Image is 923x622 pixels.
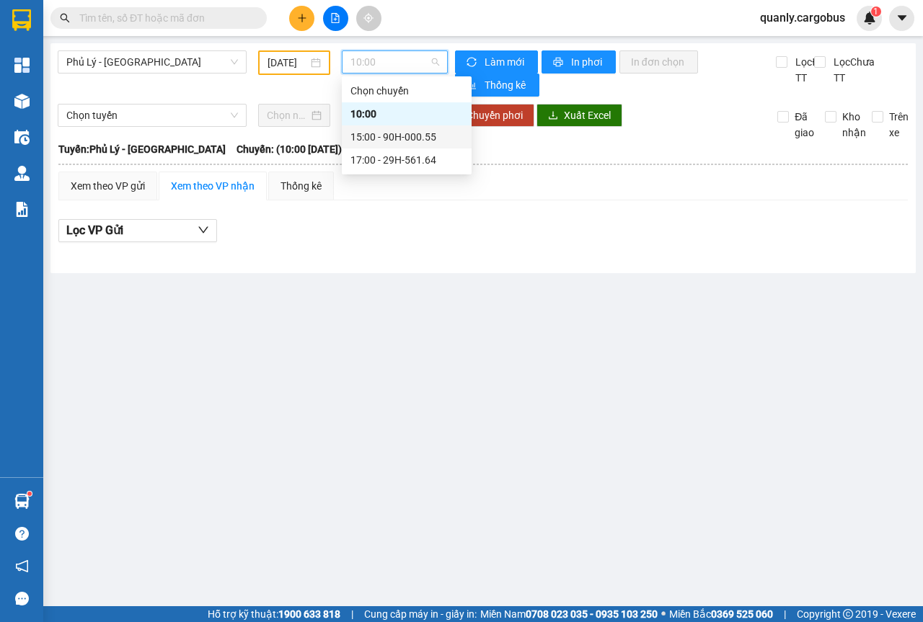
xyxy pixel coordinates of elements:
div: Chọn chuyến [342,79,472,102]
span: Miền Bắc [669,606,773,622]
button: bar-chartThống kê [455,74,539,97]
strong: 1900 633 818 [278,608,340,620]
span: Phủ Lý - Hà Nội [66,51,238,73]
div: 15:00 - 90H-000.55 [350,129,463,145]
sup: 1 [27,492,32,496]
span: printer [553,57,565,68]
button: downloadXuất Excel [536,104,622,127]
button: Lọc VP Gửi [58,219,217,242]
span: Làm mới [485,54,526,70]
span: In phơi [571,54,604,70]
div: Thống kê [281,178,322,194]
span: question-circle [15,527,29,541]
div: Chọn chuyến [350,83,463,99]
span: Cung cấp máy in - giấy in: [364,606,477,622]
span: Lọc VP Gửi [66,221,123,239]
span: ⚪️ [661,611,666,617]
span: notification [15,559,29,573]
span: quanly.cargobus [748,9,857,27]
button: plus [289,6,314,31]
span: Hỗ trợ kỹ thuật: [208,606,340,622]
span: bar-chart [467,80,479,92]
span: | [784,606,786,622]
img: warehouse-icon [14,494,30,509]
img: icon-new-feature [863,12,876,25]
span: Lọc Chưa TT [828,54,877,86]
button: printerIn phơi [542,50,616,74]
span: 10:00 [350,51,438,73]
span: sync [467,57,479,68]
input: 12/08/2025 [268,55,308,71]
span: Kho nhận [836,109,872,141]
span: | [351,606,353,622]
div: Xem theo VP gửi [71,178,145,194]
img: warehouse-icon [14,130,30,145]
button: file-add [323,6,348,31]
div: 17:00 - 29H-561.64 [350,152,463,168]
b: Tuyến: Phủ Lý - [GEOGRAPHIC_DATA] [58,143,226,155]
div: 10:00 [350,106,463,122]
img: warehouse-icon [14,94,30,109]
input: Tìm tên, số ĐT hoặc mã đơn [79,10,249,26]
span: Miền Nam [480,606,658,622]
img: warehouse-icon [14,166,30,181]
span: Chuyến: (10:00 [DATE]) [237,141,342,157]
span: down [198,224,209,236]
strong: 0369 525 060 [711,608,773,620]
span: Thống kê [485,77,528,93]
div: Xem theo VP nhận [171,178,255,194]
img: solution-icon [14,202,30,217]
span: caret-down [896,12,909,25]
button: In đơn chọn [619,50,698,74]
span: plus [297,13,307,23]
span: 1 [873,6,878,17]
span: Trên xe [883,109,914,141]
button: caret-down [889,6,914,31]
span: file-add [330,13,340,23]
span: copyright [843,609,853,619]
span: Chọn tuyến [66,105,238,126]
span: message [15,592,29,605]
sup: 1 [871,6,881,17]
strong: 0708 023 035 - 0935 103 250 [526,608,658,620]
button: aim [356,6,381,31]
span: search [60,13,70,23]
button: Chuyển phơi [455,104,534,127]
span: Lọc Đã TT [790,54,827,86]
span: Đã giao [789,109,820,141]
span: aim [363,13,374,23]
img: dashboard-icon [14,58,30,73]
input: Chọn ngày [267,107,309,123]
button: syncLàm mới [455,50,538,74]
img: logo-vxr [12,9,31,31]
